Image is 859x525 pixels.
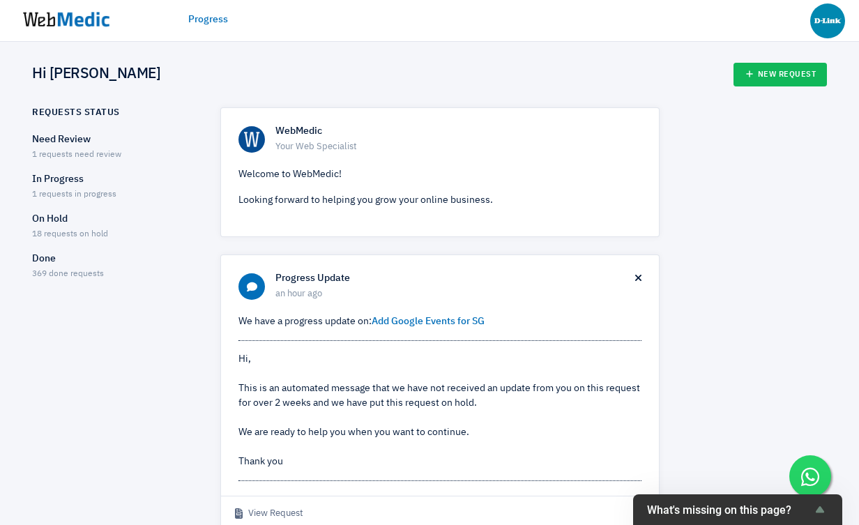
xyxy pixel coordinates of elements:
button: Show survey - What's missing on this page? [647,501,828,518]
a: View Request [235,507,303,521]
span: 369 done requests [32,270,104,278]
a: Add Google Events for SG [372,317,485,326]
p: Need Review [32,132,196,147]
span: 1 requests need review [32,151,121,159]
a: New Request [733,63,828,86]
p: Done [32,252,196,266]
p: On Hold [32,212,196,227]
span: What's missing on this page? [647,503,812,517]
h6: WebMedic [275,125,641,138]
p: Looking forward to helping you grow your online business. [238,193,641,208]
a: Progress [188,13,228,27]
h4: Hi [PERSON_NAME] [32,66,160,84]
h6: Progress Update [275,273,635,285]
h6: Requests Status [32,107,120,119]
span: 1 requests in progress [32,190,116,199]
span: an hour ago [275,287,635,301]
p: Welcome to WebMedic! [238,167,641,182]
p: In Progress [32,172,196,187]
span: 18 requests on hold [32,230,108,238]
span: Your Web Specialist [275,140,641,154]
p: We have a progress update on: [238,314,641,329]
span: Hi, This is an automated message that we have not received an update from you on this request for... [238,314,641,481]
